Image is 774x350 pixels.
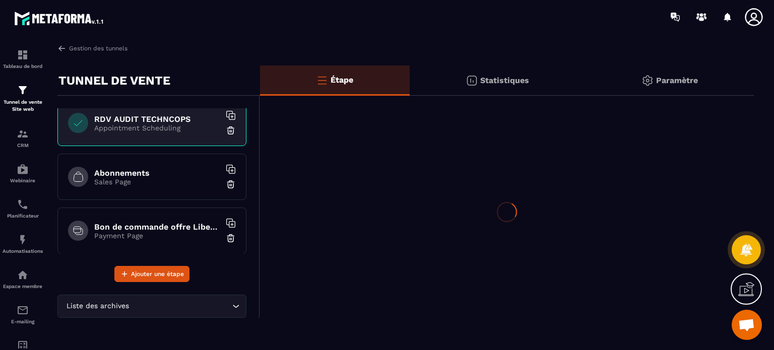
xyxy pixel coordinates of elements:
[226,179,236,189] img: trash
[14,9,105,27] img: logo
[3,226,43,261] a: automationsautomationsAutomatisations
[3,261,43,297] a: automationsautomationsEspace membre
[656,76,698,85] p: Paramètre
[94,114,220,124] h6: RDV AUDIT TECHNCOPS
[57,44,67,53] img: arrow
[114,266,189,282] button: Ajouter une étape
[466,75,478,87] img: stats.20deebd0.svg
[3,99,43,113] p: Tunnel de vente Site web
[94,232,220,240] p: Payment Page
[17,198,29,211] img: scheduler
[331,75,353,85] p: Étape
[3,41,43,77] a: formationformationTableau de bord
[3,143,43,148] p: CRM
[3,77,43,120] a: formationformationTunnel de vente Site web
[17,234,29,246] img: automations
[3,191,43,226] a: schedulerschedulerPlanificateur
[316,74,328,86] img: bars-o.4a397970.svg
[64,301,131,312] span: Liste des archives
[3,284,43,289] p: Espace membre
[57,295,246,318] div: Search for option
[17,84,29,96] img: formation
[131,301,230,312] input: Search for option
[3,156,43,191] a: automationsautomationsWebinaire
[17,128,29,140] img: formation
[57,44,127,53] a: Gestion des tunnels
[641,75,654,87] img: setting-gr.5f69749f.svg
[94,222,220,232] h6: Bon de commande offre LiberTech
[3,319,43,324] p: E-mailing
[3,63,43,69] p: Tableau de bord
[480,76,529,85] p: Statistiques
[94,168,220,178] h6: Abonnements
[3,297,43,332] a: emailemailE-mailing
[58,71,170,91] p: TUNNEL DE VENTE
[226,233,236,243] img: trash
[3,213,43,219] p: Planificateur
[17,304,29,316] img: email
[94,124,220,132] p: Appointment Scheduling
[131,269,184,279] span: Ajouter une étape
[17,269,29,281] img: automations
[3,248,43,254] p: Automatisations
[94,178,220,186] p: Sales Page
[17,163,29,175] img: automations
[17,49,29,61] img: formation
[3,178,43,183] p: Webinaire
[226,125,236,135] img: trash
[3,120,43,156] a: formationformationCRM
[732,310,762,340] div: Ouvrir le chat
